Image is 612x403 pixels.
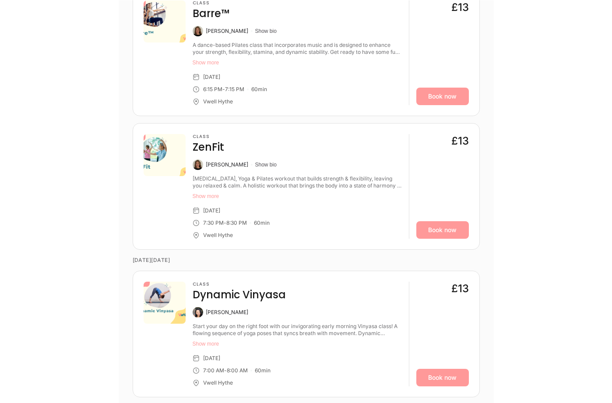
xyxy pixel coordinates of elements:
[451,0,469,14] div: £13
[226,219,247,226] div: 8:30 PM
[144,134,186,176] img: c0cfb5de-b703-418c-9899-456b8501aea0.png
[206,161,248,168] div: [PERSON_NAME]
[193,288,286,302] h4: Dynamic Vinyasa
[203,232,233,239] div: Vwell Hythe
[451,282,469,296] div: £13
[193,193,402,200] button: Show more
[255,367,271,374] div: 60 min
[133,250,480,271] time: [DATE][DATE]
[224,367,227,374] div: -
[203,207,220,214] div: [DATE]
[193,26,203,36] img: Susanna Macaulay
[254,219,270,226] div: 60 min
[251,86,267,93] div: 60 min
[224,219,226,226] div: -
[416,221,469,239] a: Book now
[193,134,224,139] h3: Class
[206,309,248,316] div: [PERSON_NAME]
[193,59,402,66] button: Show more
[193,282,286,287] h3: Class
[193,323,402,337] div: Start your day on the right foot with our invigorating early morning Vinyasa class! A flowing seq...
[193,159,203,170] img: Susanna Macaulay
[193,0,229,6] h3: Class
[255,28,277,35] button: Show bio
[225,86,244,93] div: 7:15 PM
[193,307,203,318] img: Anita Chungbang
[451,134,469,148] div: £13
[416,369,469,386] a: Book now
[203,98,233,105] div: Vwell Hythe
[203,379,233,386] div: Vwell Hythe
[203,367,224,374] div: 7:00 AM
[193,7,229,21] h4: Barre™
[193,175,402,189] div: Tai Chi, Yoga & Pilates workout that builds strength & flexibility, leaving you relaxed & calm. A...
[144,0,186,42] img: edac87c6-94b2-4f33-b7d6-e8b80a2a0bd8.png
[206,28,248,35] div: [PERSON_NAME]
[144,282,186,324] img: 700b52c3-107a-499f-8a38-c4115c73b02f.png
[227,367,248,374] div: 8:00 AM
[203,219,224,226] div: 7:30 PM
[193,42,402,56] div: A dance-based Pilates class that incorporates music and is designed to enhance your strength, fle...
[203,74,220,81] div: [DATE]
[193,340,402,347] button: Show more
[193,140,224,154] h4: ZenFit
[203,355,220,362] div: [DATE]
[222,86,225,93] div: -
[416,88,469,105] a: Book now
[203,86,222,93] div: 6:15 PM
[255,161,277,168] button: Show bio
